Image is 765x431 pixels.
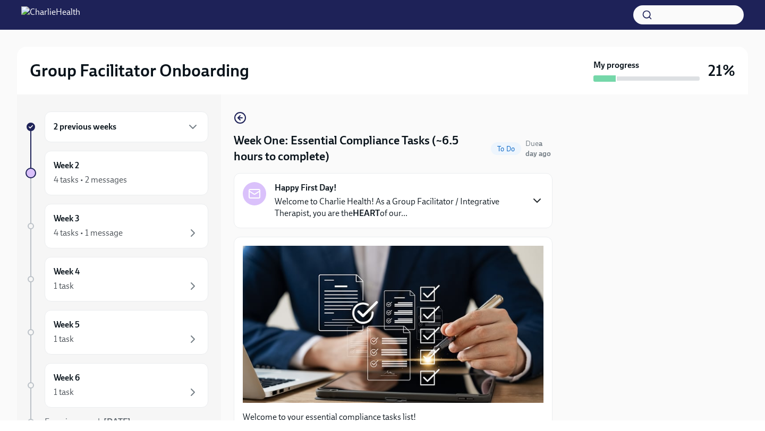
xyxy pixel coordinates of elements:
[54,319,80,331] h6: Week 5
[54,372,80,384] h6: Week 6
[21,6,80,23] img: CharlieHealth
[54,121,116,133] h6: 2 previous weeks
[54,280,74,292] div: 1 task
[708,61,735,80] h3: 21%
[104,417,131,427] strong: [DATE]
[25,310,208,355] a: Week 51 task
[54,160,79,171] h6: Week 2
[491,145,521,153] span: To Do
[593,59,639,71] strong: My progress
[525,139,551,158] span: Due
[54,333,74,345] div: 1 task
[54,227,123,239] div: 4 tasks • 1 message
[54,174,127,186] div: 4 tasks • 2 messages
[275,182,337,194] strong: Happy First Day!
[45,111,208,142] div: 2 previous weeks
[54,213,80,225] h6: Week 3
[275,196,522,219] p: Welcome to Charlie Health! As a Group Facilitator / Integrative Therapist, you are the of our...
[45,417,131,427] span: Experience ends
[25,257,208,301] a: Week 41 task
[243,246,543,402] button: Zoom image
[25,363,208,408] a: Week 61 task
[525,139,551,158] strong: a day ago
[353,208,380,218] strong: HEART
[234,133,487,165] h4: Week One: Essential Compliance Tasks (~6.5 hours to complete)
[54,386,74,398] div: 1 task
[25,151,208,195] a: Week 24 tasks • 2 messages
[25,204,208,248] a: Week 34 tasks • 1 message
[243,411,543,423] p: Welcome to your essential compliance tasks list!
[30,60,249,81] h2: Group Facilitator Onboarding
[525,139,552,159] span: September 22nd, 2025 10:00
[54,266,80,278] h6: Week 4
